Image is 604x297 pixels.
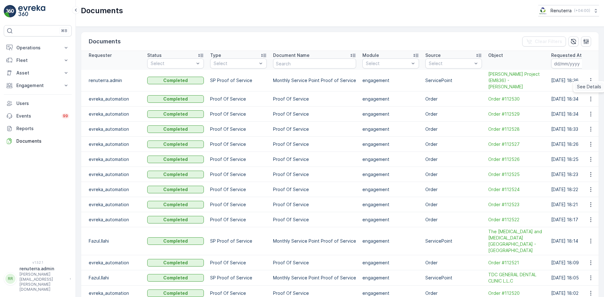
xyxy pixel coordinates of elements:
[488,260,545,266] span: Order #112521
[16,138,69,144] p: Documents
[362,156,419,162] p: engagement
[488,71,545,90] span: [PERSON_NAME] Project (EM836) - [PERSON_NAME]
[362,238,419,244] p: engagement
[163,111,188,117] p: Completed
[425,217,482,223] p: Order
[488,217,545,223] a: Order #112522
[4,5,16,18] img: logo
[89,126,141,132] p: evreka_automation
[4,79,72,92] button: Engagement
[18,5,45,18] img: logo_light-DOdMpM7g.png
[273,217,356,223] p: Proof Of Service
[89,77,141,84] p: renuterra.admin
[16,82,59,89] p: Engagement
[425,77,482,84] p: ServicePoint
[163,201,188,208] p: Completed
[147,186,204,193] button: Completed
[16,45,59,51] p: Operations
[425,238,482,244] p: ServicePoint
[163,77,188,84] p: Completed
[20,266,67,272] p: renuterra.admin
[362,96,419,102] p: engagement
[20,272,67,292] p: [PERSON_NAME][EMAIL_ADDRESS][PERSON_NAME][DOMAIN_NAME]
[147,140,204,148] button: Completed
[362,126,419,132] p: engagement
[273,111,356,117] p: Proof Of Service
[425,201,482,208] p: Order
[538,5,599,16] button: Renuterra(+04:00)
[488,290,545,296] a: Order #112520
[89,141,141,147] p: evreka_automation
[210,217,267,223] p: Proof Of Service
[210,201,267,208] p: Proof Of Service
[535,38,562,45] p: Clear Filters
[488,228,545,254] a: The Diabetes and Endocrine Centre - Dubai Healthcare City
[574,82,604,91] a: See Details
[147,289,204,297] button: Completed
[273,290,356,296] p: Proof Of Service
[488,272,545,284] a: TDC GENERAL DENTAL CLINIC L.L.C
[210,156,267,162] p: Proof Of Service
[147,95,204,103] button: Completed
[488,96,545,102] span: Order #112530
[577,84,601,90] span: See Details
[63,113,68,118] p: 99
[210,96,267,102] p: Proof Of Service
[89,171,141,178] p: evreka_automation
[273,96,356,102] p: Proof Of Service
[210,111,267,117] p: Proof Of Service
[551,52,582,58] p: Requested At
[425,186,482,193] p: Order
[273,201,356,208] p: Proof Of Service
[163,141,188,147] p: Completed
[362,260,419,266] p: engagement
[362,111,419,117] p: engagement
[488,186,545,193] a: Order #112524
[362,275,419,281] p: engagement
[273,171,356,178] p: Proof Of Service
[362,171,419,178] p: engagement
[163,126,188,132] p: Completed
[4,97,72,110] a: Users
[488,71,545,90] a: Wade Adams Project (EM836) - Nad Al Sheba
[488,126,545,132] a: Order #112528
[425,171,482,178] p: Order
[273,186,356,193] p: Proof Of Service
[362,186,419,193] p: engagement
[147,125,204,133] button: Completed
[425,156,482,162] p: Order
[4,41,72,54] button: Operations
[362,290,419,296] p: engagement
[4,122,72,135] a: Reports
[89,201,141,208] p: evreka_automation
[4,266,72,292] button: RRrenuterra.admin[PERSON_NAME][EMAIL_ADDRESS][PERSON_NAME][DOMAIN_NAME]
[89,186,141,193] p: evreka_automation
[4,261,72,264] span: v 1.52.1
[147,201,204,208] button: Completed
[147,237,204,245] button: Completed
[16,125,69,132] p: Reports
[425,111,482,117] p: Order
[210,238,267,244] p: SP Proof of Service
[151,60,194,67] p: Select
[147,171,204,178] button: Completed
[488,201,545,208] a: Order #112523
[210,186,267,193] p: Proof Of Service
[362,77,419,84] p: engagement
[4,54,72,67] button: Fleet
[147,216,204,223] button: Completed
[425,275,482,281] p: ServicePoint
[425,141,482,147] p: Order
[488,141,545,147] a: Order #112527
[81,6,123,16] p: Documents
[210,275,267,281] p: SP Proof of Service
[163,156,188,162] p: Completed
[163,238,188,244] p: Completed
[273,126,356,132] p: Proof Of Service
[425,260,482,266] p: Order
